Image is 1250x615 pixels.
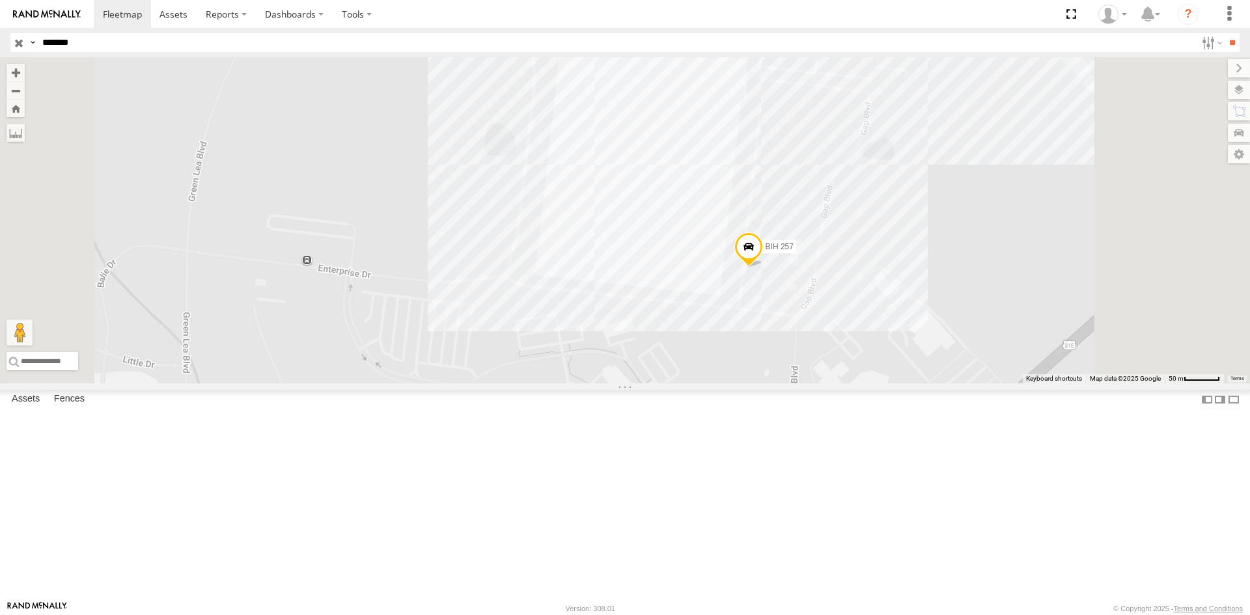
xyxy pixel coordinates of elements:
[7,124,25,142] label: Measure
[1201,390,1214,409] label: Dock Summary Table to the Left
[1197,33,1225,52] label: Search Filter Options
[27,33,38,52] label: Search Query
[1113,605,1243,612] div: © Copyright 2025 -
[1178,4,1199,25] i: ?
[7,602,67,615] a: Visit our Website
[1230,376,1244,381] a: Terms (opens in new tab)
[1026,374,1082,383] button: Keyboard shortcuts
[1174,605,1243,612] a: Terms and Conditions
[7,64,25,81] button: Zoom in
[7,81,25,100] button: Zoom out
[1214,390,1227,409] label: Dock Summary Table to the Right
[1169,375,1184,382] span: 50 m
[48,390,91,409] label: Fences
[1165,374,1224,383] button: Map Scale: 50 m per 52 pixels
[766,241,794,251] span: BIH 257
[1228,145,1250,163] label: Map Settings
[566,605,615,612] div: Version: 308.01
[1227,390,1240,409] label: Hide Summary Table
[13,10,81,19] img: rand-logo.svg
[1094,5,1132,24] div: Nele .
[5,390,46,409] label: Assets
[7,100,25,117] button: Zoom Home
[1090,375,1161,382] span: Map data ©2025 Google
[7,320,33,346] button: Drag Pegman onto the map to open Street View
